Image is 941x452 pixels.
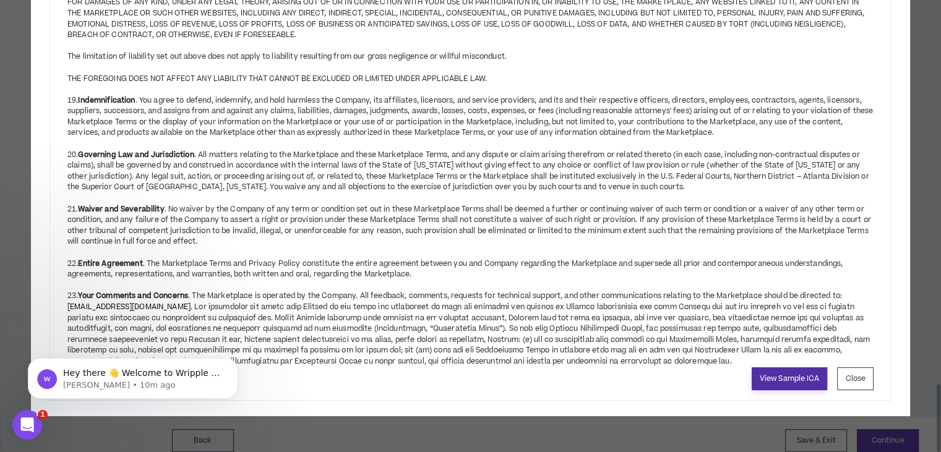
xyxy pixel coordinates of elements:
[67,247,874,280] div: 22. . The Marketplace Terms and Privacy Policy constitute the entire agreement between you and Co...
[67,280,874,367] div: 23. . The Marketplace is operated by the Company. All feedback, comments, requests for technical ...
[78,204,164,215] strong: Waiver and Severability
[752,367,828,390] a: View Sample ICA
[12,410,42,440] iframe: Intercom live chat
[67,74,874,85] div: THE FOREGOING DOES NOT AFFECT ANY LIABILITY THAT CANNOT BE EXCLUDED OR LIMITED UNDER APPLICABLE LAW.
[78,95,135,106] strong: Indemnification
[837,367,874,390] button: Close
[67,302,191,312] a: [EMAIL_ADDRESS][DOMAIN_NAME]
[67,193,874,247] div: 21. . No waiver by the Company of any term or condition set out in these Marketplace Terms shall ...
[78,291,188,301] strong: Your Comments and Concerns
[67,51,874,62] div: The limitation of liability set out above does not apply to liability resulting from our gross ne...
[67,139,874,193] div: 20. . All matters relating to the Marketplace and these Marketplace Terms, and any dispute or cla...
[78,258,142,269] strong: Entire Agreement
[9,332,257,419] iframe: Intercom notifications message
[67,84,874,139] div: 19. . You agree to defend, indemnify, and hold harmless the Company, its affiliates, licensors, a...
[78,150,194,160] strong: Governing Law and Jurisdiction
[38,410,48,420] span: 1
